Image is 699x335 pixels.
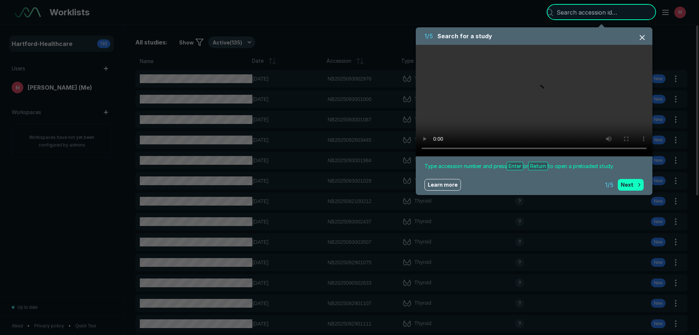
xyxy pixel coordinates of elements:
span: Return [528,162,548,170]
button: Next [618,179,644,191]
span: 1 / 5 [605,180,613,189]
span: Learn more [428,181,458,188]
span: Type accession number and press or to open a preloaded study. [424,162,644,170]
span: 1 / 5 [424,32,433,40]
span: Search for a study [437,32,492,40]
a: Learn more [424,179,461,191]
span: Enter [507,162,523,170]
